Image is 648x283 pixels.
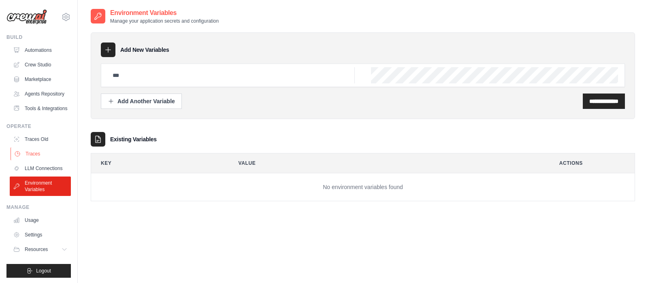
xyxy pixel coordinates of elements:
[10,214,71,227] a: Usage
[10,228,71,241] a: Settings
[110,8,219,18] h2: Environment Variables
[10,87,71,100] a: Agents Repository
[10,73,71,86] a: Marketplace
[229,153,543,173] th: Value
[11,147,72,160] a: Traces
[101,94,182,109] button: Add Another Variable
[10,243,71,256] button: Resources
[91,153,222,173] th: Key
[10,44,71,57] a: Automations
[110,18,219,24] p: Manage your application secrets and configuration
[36,268,51,274] span: Logout
[91,173,635,201] td: No environment variables found
[10,177,71,196] a: Environment Variables
[6,123,71,130] div: Operate
[10,133,71,146] a: Traces Old
[10,162,71,175] a: LLM Connections
[6,34,71,40] div: Build
[6,9,47,25] img: Logo
[550,153,635,173] th: Actions
[6,204,71,211] div: Manage
[110,135,157,143] h3: Existing Variables
[108,97,175,105] div: Add Another Variable
[6,264,71,278] button: Logout
[120,46,169,54] h3: Add New Variables
[10,102,71,115] a: Tools & Integrations
[25,246,48,253] span: Resources
[10,58,71,71] a: Crew Studio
